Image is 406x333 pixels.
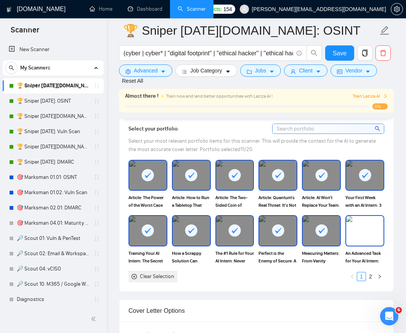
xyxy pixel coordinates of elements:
[375,272,384,281] li: Next Page
[396,307,402,313] span: 6
[372,103,388,109] span: 0%
[94,174,100,180] span: holder
[383,94,388,98] span: right
[190,66,222,75] span: Job Category
[258,194,297,209] span: Article: Quantum's Real Threat: It's Not Your Data, It's the Keys
[346,216,384,245] img: portfolio thumbnail image
[94,266,100,272] span: holder
[307,50,321,56] span: search
[123,21,378,40] input: Scanner name...
[94,159,100,165] span: holder
[124,48,293,58] input: Search Freelance Jobs...
[182,69,187,74] span: bars
[337,69,342,74] span: idcard
[357,272,366,281] a: 1
[140,272,174,281] div: Clear Selection
[380,26,390,35] span: edit
[17,231,89,246] a: 🔎 Scout 01: Vuln & PenTest
[353,93,388,100] span: Train Laziza AI
[375,124,381,133] span: search
[94,205,100,211] span: holder
[125,69,131,74] span: setting
[134,66,157,75] span: Advanced
[94,281,100,287] span: holder
[357,45,372,61] button: copy
[215,249,254,265] span: The #1 Rule for Your AI Intern: Never Share Sensitive Company Data
[125,92,159,100] span: Almost there !
[269,69,274,74] span: caret-down
[17,124,89,139] a: 🏆 Sniper [DATE]: Vuln Scan
[94,83,100,89] span: holder
[128,138,376,153] span: Select your most relevant portfolio items for this scanner. This will provide the context for the...
[17,216,89,231] a: 🎯 Marksman 04.01: Maturity Assessment
[242,6,247,12] span: user
[325,45,354,61] button: Save
[94,98,100,104] span: holder
[333,48,347,58] span: Save
[17,261,89,277] a: 🔎 Scout 04: vCISO
[128,249,167,265] span: Training Your AI Intern: The Secret to Smarter, More Useful Results
[94,190,100,196] span: holder
[17,185,89,200] a: 🎯 Marksman 01.02: Vuln Scan
[375,272,384,281] button: right
[17,93,89,109] a: 🏆 Sniper [DATE]: OSINT
[348,272,357,281] li: Previous Page
[6,65,17,71] span: search
[91,315,98,323] span: double-left
[94,220,100,226] span: holder
[273,124,384,134] input: Search portfolio
[94,113,100,119] span: holder
[377,274,382,279] span: right
[284,64,327,77] button: userClientcaret-down
[5,62,18,74] button: search
[178,6,206,12] a: searchScanner
[175,64,237,77] button: barsJob Categorycaret-down
[258,249,297,265] span: Perfect is the Enemy of Secure: A Pragmatist's Guide to Risk Reduction
[391,6,403,12] a: setting
[17,246,89,261] a: 🔎 Scout 02: Email & Workspace
[17,200,89,216] a: 🎯 Marksman 02.01: DMARC
[297,51,302,56] span: info-circle
[94,235,100,241] span: holder
[348,272,357,281] button: left
[299,66,313,75] span: Client
[331,64,377,77] button: idcardVendorcaret-down
[290,69,296,74] span: user
[240,64,281,77] button: folderJobscaret-down
[17,292,89,307] a: Diagnostics
[128,300,384,322] div: Cover Letter Options
[17,277,89,292] a: 🔎 Scout 10: M365 / Google Workspace - not configed
[172,249,211,265] span: How a Scrappy Solution Can Unlock Your Security Budget
[3,42,104,57] li: New Scanner
[225,69,231,74] span: caret-down
[132,274,137,279] span: close-circle
[20,60,50,76] span: My Scanners
[128,125,179,132] span: Select your portfolio:
[160,69,166,74] span: caret-down
[17,154,89,170] a: 🏆 Sniper [DATE]: DMARC
[345,249,384,265] span: An Advanced Task for Your AI Intern: Analyzing Customer Feedback
[358,50,372,56] span: copy
[302,249,341,265] span: Measuring Matters: From Vanity Metrics to Actionable Security Insights
[94,144,100,150] span: holder
[17,170,89,185] a: 🎯 Marksman 01.01: OSINT
[172,194,211,209] span: Article: How to Run a Tabletop That Actually Works
[94,251,100,257] span: holder
[247,69,252,74] span: folder
[17,139,89,154] a: 🏆 Sniper [DATE][DOMAIN_NAME]: DMARC
[376,50,390,56] span: delete
[365,69,371,74] span: caret-down
[6,3,12,16] img: logo
[17,78,89,93] a: 🏆 Sniper [DATE][DOMAIN_NAME]: OSINT
[307,45,322,61] button: search
[119,64,172,77] button: settingAdvancedcaret-down
[391,3,403,15] button: setting
[94,296,100,302] span: holder
[128,6,162,12] a: dashboardDashboard
[376,45,391,61] button: delete
[90,6,112,12] a: homeHome
[366,272,375,281] a: 2
[255,66,266,75] span: Jobs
